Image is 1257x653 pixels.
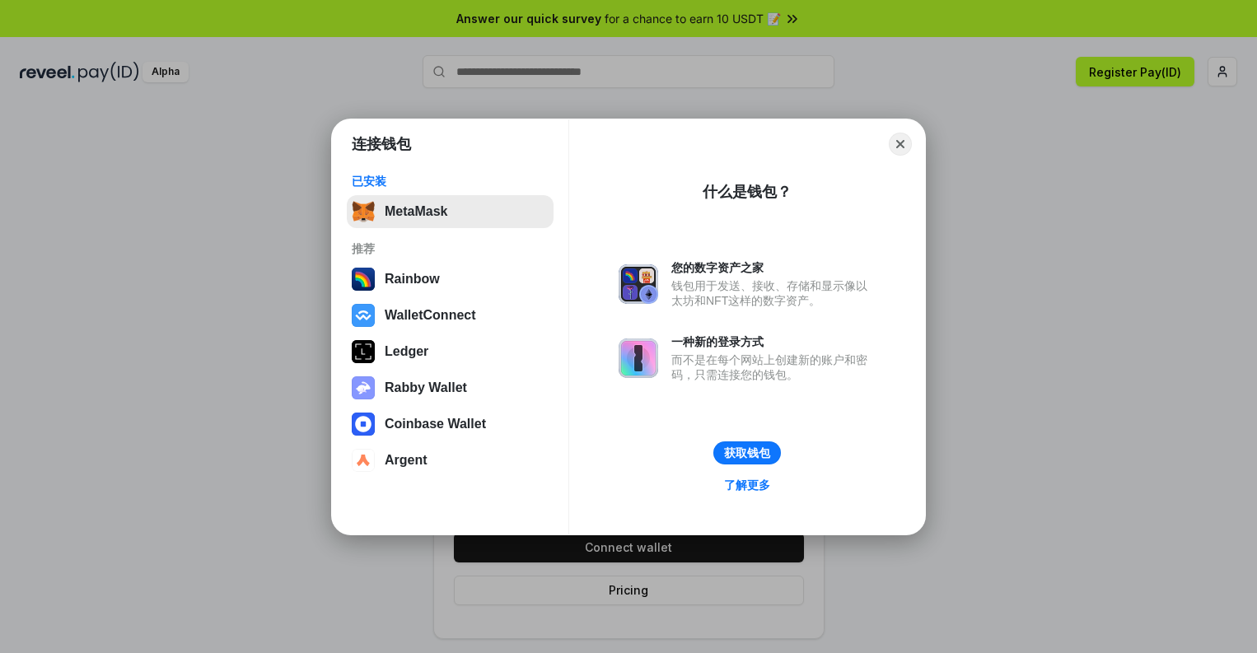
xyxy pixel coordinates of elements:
div: Rabby Wallet [385,380,467,395]
button: MetaMask [347,195,554,228]
div: 钱包用于发送、接收、存储和显示像以太坊和NFT这样的数字资产。 [671,278,876,308]
div: Argent [385,453,428,468]
img: svg+xml,%3Csvg%20xmlns%3D%22http%3A%2F%2Fwww.w3.org%2F2000%2Fsvg%22%20fill%3D%22none%22%20viewBox... [352,376,375,399]
img: svg+xml,%3Csvg%20width%3D%2228%22%20height%3D%2228%22%20viewBox%3D%220%200%2028%2028%22%20fill%3D... [352,413,375,436]
img: svg+xml,%3Csvg%20width%3D%2228%22%20height%3D%2228%22%20viewBox%3D%220%200%2028%2028%22%20fill%3D... [352,449,375,472]
div: MetaMask [385,204,447,219]
img: svg+xml,%3Csvg%20width%3D%2228%22%20height%3D%2228%22%20viewBox%3D%220%200%2028%2028%22%20fill%3D... [352,304,375,327]
div: WalletConnect [385,308,476,323]
div: 了解更多 [724,478,770,492]
div: Ledger [385,344,428,359]
button: Rabby Wallet [347,371,554,404]
img: svg+xml,%3Csvg%20xmlns%3D%22http%3A%2F%2Fwww.w3.org%2F2000%2Fsvg%22%20fill%3D%22none%22%20viewBox... [619,264,658,304]
h1: 连接钱包 [352,134,411,154]
button: 获取钱包 [713,441,781,464]
button: Ledger [347,335,554,368]
div: Rainbow [385,272,440,287]
button: Argent [347,444,554,477]
img: svg+xml,%3Csvg%20width%3D%22120%22%20height%3D%22120%22%20viewBox%3D%220%200%20120%20120%22%20fil... [352,268,375,291]
div: 已安装 [352,174,549,189]
div: 推荐 [352,241,549,256]
a: 了解更多 [714,474,780,496]
button: Rainbow [347,263,554,296]
div: 获取钱包 [724,445,770,460]
img: svg+xml,%3Csvg%20xmlns%3D%22http%3A%2F%2Fwww.w3.org%2F2000%2Fsvg%22%20width%3D%2228%22%20height%3... [352,340,375,363]
img: svg+xml,%3Csvg%20xmlns%3D%22http%3A%2F%2Fwww.w3.org%2F2000%2Fsvg%22%20fill%3D%22none%22%20viewBox... [619,338,658,378]
div: Coinbase Wallet [385,417,486,431]
div: 什么是钱包？ [703,182,792,202]
button: Close [889,133,912,156]
img: svg+xml,%3Csvg%20fill%3D%22none%22%20height%3D%2233%22%20viewBox%3D%220%200%2035%2033%22%20width%... [352,200,375,223]
button: Coinbase Wallet [347,408,554,441]
div: 一种新的登录方式 [671,334,876,349]
div: 而不是在每个网站上创建新的账户和密码，只需连接您的钱包。 [671,352,876,382]
button: WalletConnect [347,299,554,332]
div: 您的数字资产之家 [671,260,876,275]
